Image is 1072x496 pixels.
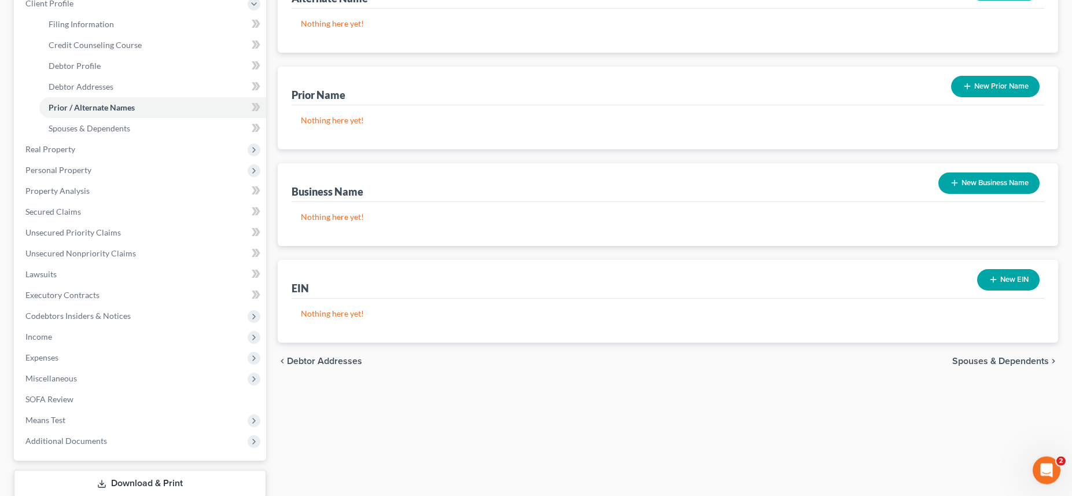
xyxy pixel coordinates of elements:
[16,201,266,222] a: Secured Claims
[25,311,131,321] span: Codebtors Insiders & Notices
[39,97,266,118] a: Prior / Alternate Names
[1056,457,1066,466] span: 2
[301,115,1035,126] p: Nothing here yet!
[301,18,1035,30] p: Nothing here yet!
[39,118,266,139] a: Spouses & Dependents
[977,269,1040,291] button: New EIN
[25,227,121,237] span: Unsecured Priority Claims
[16,264,266,285] a: Lawsuits
[301,211,1035,223] p: Nothing here yet!
[278,357,362,366] button: chevron_left Debtor Addresses
[25,248,136,258] span: Unsecured Nonpriority Claims
[39,14,266,35] a: Filing Information
[16,181,266,201] a: Property Analysis
[25,436,107,446] span: Additional Documents
[49,123,130,133] span: Spouses & Dependents
[25,186,90,196] span: Property Analysis
[25,290,100,300] span: Executory Contracts
[39,76,266,97] a: Debtor Addresses
[938,172,1040,194] button: New Business Name
[278,357,287,366] i: chevron_left
[49,82,113,91] span: Debtor Addresses
[25,394,73,404] span: SOFA Review
[25,352,58,362] span: Expenses
[1049,357,1058,366] i: chevron_right
[292,185,363,199] div: Business Name
[292,88,345,102] div: Prior Name
[49,102,135,112] span: Prior / Alternate Names
[25,207,81,216] span: Secured Claims
[49,61,101,71] span: Debtor Profile
[39,56,266,76] a: Debtor Profile
[1033,457,1060,484] iframe: Intercom live chat
[39,35,266,56] a: Credit Counseling Course
[16,285,266,306] a: Executory Contracts
[287,357,362,366] span: Debtor Addresses
[25,269,57,279] span: Lawsuits
[25,373,77,383] span: Miscellaneous
[16,222,266,243] a: Unsecured Priority Claims
[25,415,65,425] span: Means Test
[16,389,266,410] a: SOFA Review
[952,357,1058,366] button: Spouses & Dependents chevron_right
[25,332,52,341] span: Income
[951,76,1040,97] button: New Prior Name
[301,308,1035,319] p: Nothing here yet!
[25,165,91,175] span: Personal Property
[16,243,266,264] a: Unsecured Nonpriority Claims
[49,40,142,50] span: Credit Counseling Course
[25,144,75,154] span: Real Property
[49,19,114,29] span: Filing Information
[952,357,1049,366] span: Spouses & Dependents
[292,281,309,295] div: EIN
